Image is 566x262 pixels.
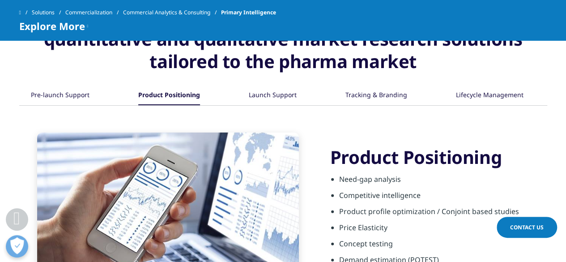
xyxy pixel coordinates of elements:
a: Commercial Analytics & Consulting [123,4,221,21]
button: Lifecycle Management [455,86,523,105]
span: Primary Intelligence [221,4,276,21]
button: Pre-launch Support [30,86,89,105]
a: Contact Us [497,217,557,238]
button: Product Positioning [137,86,200,105]
span: Explore More [19,21,85,31]
div: Tracking & Branding [345,86,407,105]
div: Lifecycle Management [456,86,523,105]
li: Need-gap analysis [339,174,547,190]
button: Launch Support [247,86,297,105]
li: Concept testing [339,238,547,254]
h3: IQVIA's Global Primary Intelligence team offers a range of quantitative and qualitative market re... [19,5,547,86]
li: Price Elasticity [339,222,547,238]
div: Launch Support [249,86,297,105]
div: Product Positioning [138,86,200,105]
div: Pre-launch Support [31,86,89,105]
li: Competitive intelligence [339,190,547,206]
a: Commercialization [65,4,123,21]
li: Product profile optimization / Conjoint based studies [339,206,547,222]
h3: Product Positioning [330,146,547,168]
button: Tracking & Branding [344,86,407,105]
button: Open Preferences [6,235,28,258]
a: Solutions [32,4,65,21]
span: Contact Us [510,223,544,231]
